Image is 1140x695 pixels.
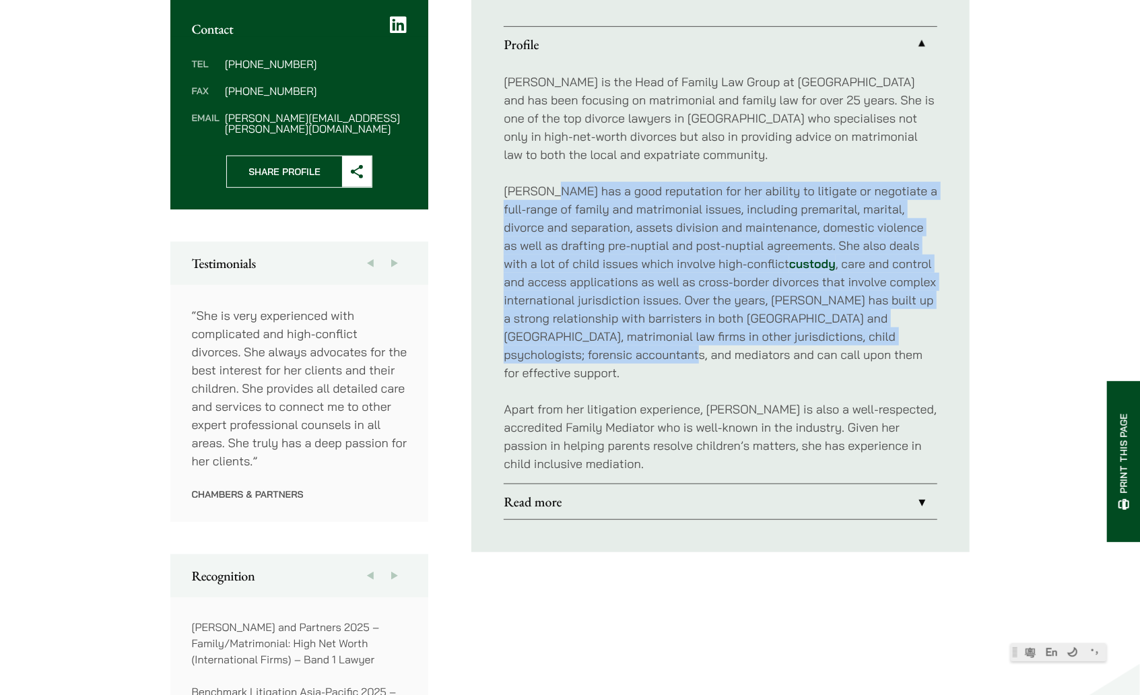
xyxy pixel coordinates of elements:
button: Next [382,242,407,285]
p: Chambers & Partners [192,488,407,500]
dd: [PHONE_NUMBER] [225,59,407,69]
a: LinkedIn [390,15,407,34]
dd: [PHONE_NUMBER] [225,86,407,96]
button: Next [382,554,407,597]
h2: Testimonials [192,255,407,271]
p: [PERSON_NAME] has a good reputation for her ability to litigate or negotiate a full-range of fami... [504,182,937,382]
button: Previous [358,554,382,597]
a: Read more [504,484,937,519]
p: [PERSON_NAME] and Partners 2025 – Family/Matrimonial: High Net Worth (International Firms) – Band... [192,619,407,667]
h2: Contact [192,21,407,37]
a: custody [789,256,836,271]
button: Previous [358,242,382,285]
dt: Tel [192,59,220,86]
p: [PERSON_NAME] is the Head of Family Law Group at [GEOGRAPHIC_DATA] and has been focusing on matri... [504,73,937,164]
dt: Email [192,112,220,134]
button: Share Profile [226,156,372,188]
div: Profile [504,62,937,484]
p: Apart from her litigation experience, [PERSON_NAME] is also a well-respected, accredited Family M... [504,400,937,473]
dd: [PERSON_NAME][EMAIL_ADDRESS][PERSON_NAME][DOMAIN_NAME] [225,112,407,134]
a: Profile [504,27,937,62]
span: Share Profile [227,156,342,187]
dt: Fax [192,86,220,112]
p: “She is very experienced with complicated and high-conflict divorces. She always advocates for th... [192,306,407,470]
h2: Recognition [192,568,407,584]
